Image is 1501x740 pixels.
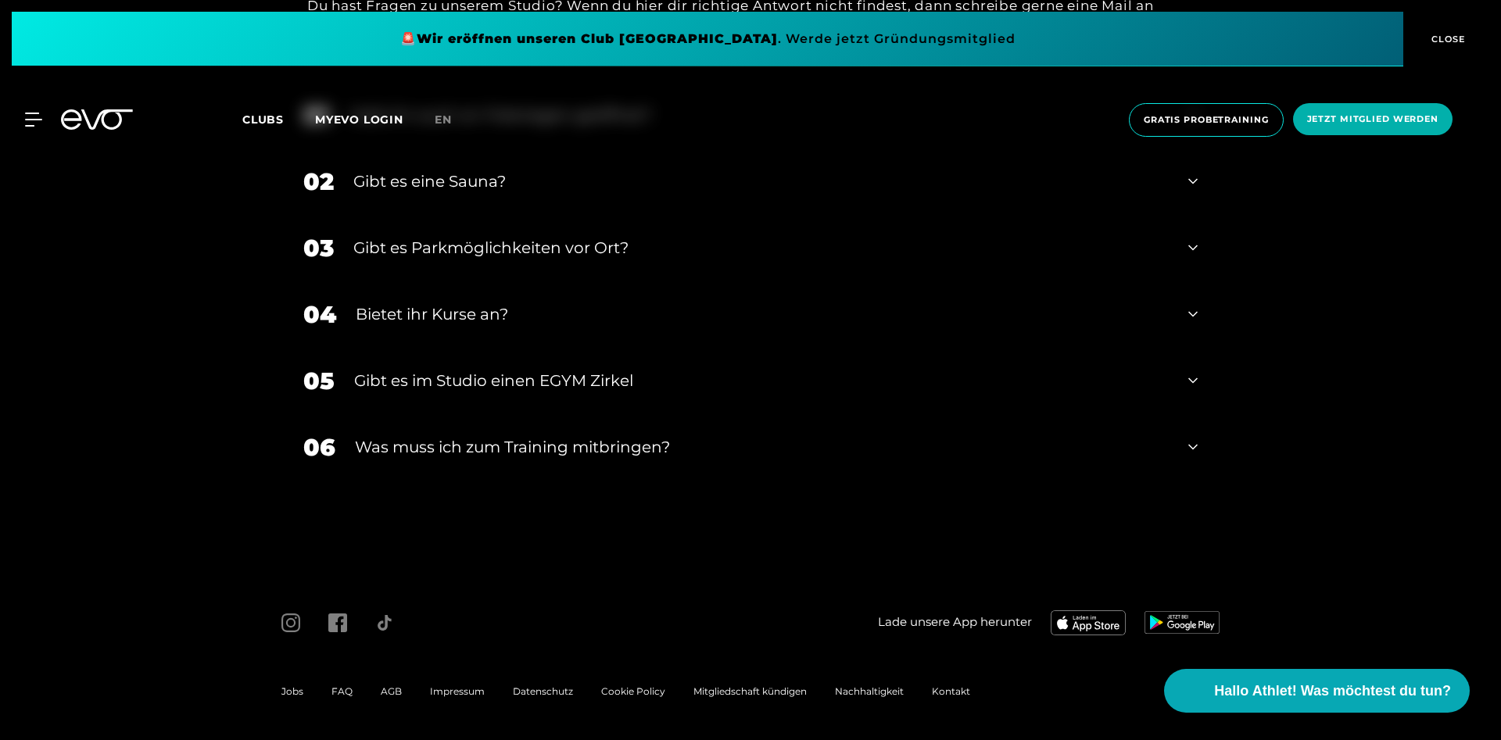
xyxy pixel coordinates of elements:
[513,685,573,697] a: Datenschutz
[1164,669,1470,713] button: Hallo Athlet! Was möchtest du tun?
[1144,113,1269,127] span: Gratis Probetraining
[1051,610,1126,635] img: evofitness app
[242,112,315,127] a: Clubs
[1124,103,1288,137] a: Gratis Probetraining
[303,231,334,266] div: 03
[355,435,1169,459] div: Was muss ich zum Training mitbringen?
[303,363,335,399] div: 05
[932,685,970,697] a: Kontakt
[1428,32,1466,46] span: CLOSE
[331,685,353,697] a: FAQ
[430,685,485,697] a: Impressum
[356,302,1169,326] div: Bietet ihr Kurse an?
[435,113,452,127] span: en
[1307,113,1438,126] span: Jetzt Mitglied werden
[1145,611,1220,633] img: evofitness app
[878,613,1032,631] span: Lade unsere App herunter
[1214,681,1451,702] span: Hallo Athlet! Was möchtest du tun?
[353,170,1169,193] div: Gibt es eine Sauna?
[315,113,403,127] a: MYEVO LOGIN
[242,113,284,127] span: Clubs
[1403,12,1489,66] button: CLOSE
[693,685,807,697] a: Mitgliedschaft kündigen
[835,685,904,697] a: Nachhaltigkeit
[381,685,402,697] a: AGB
[303,430,335,465] div: 06
[353,236,1169,259] div: Gibt es Parkmöglichkeiten vor Ort?
[281,685,303,697] a: Jobs
[435,111,471,129] a: en
[1288,103,1457,137] a: Jetzt Mitglied werden
[354,369,1169,392] div: Gibt es im Studio einen EGYM Zirkel
[601,685,665,697] a: Cookie Policy
[303,297,336,332] div: 04
[303,164,334,199] div: 02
